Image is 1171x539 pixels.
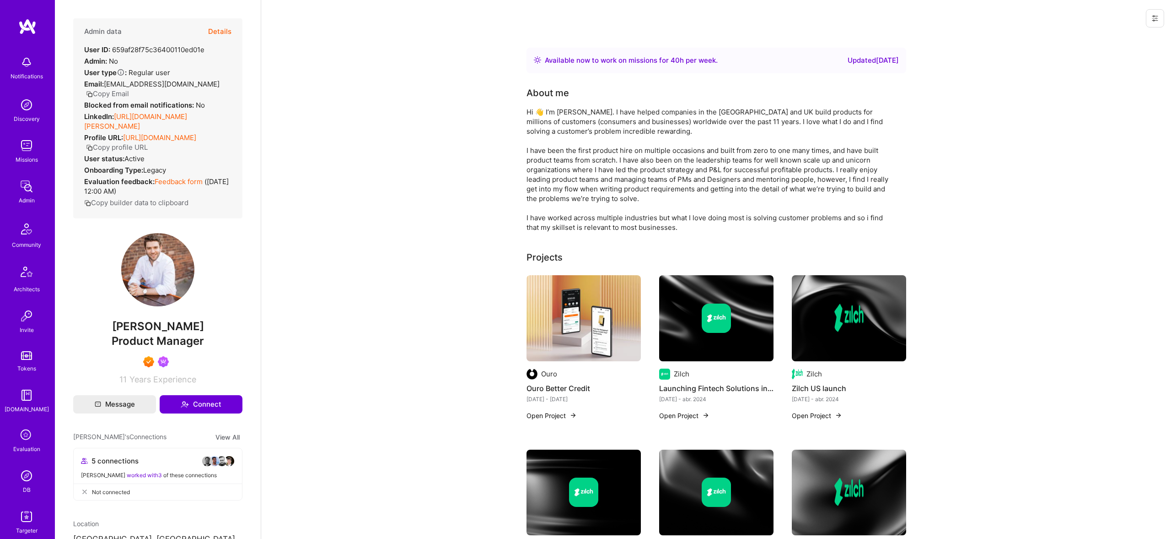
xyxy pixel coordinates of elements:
i: icon Mail [95,401,101,408]
span: legacy [143,166,166,174]
img: teamwork [17,136,36,155]
i: icon Copy [86,144,93,151]
div: Updated [DATE] [848,55,899,66]
h4: Admin data [84,27,122,36]
div: No [84,100,205,110]
button: Connect [160,395,242,414]
strong: Profile URL: [84,133,123,142]
img: bell [17,53,36,71]
img: cover [659,450,774,536]
img: Company logo [702,304,731,333]
div: [DATE] - abr. 2024 [792,394,906,404]
div: [DOMAIN_NAME] [5,404,49,414]
strong: Evaluation feedback: [84,177,155,186]
button: Copy builder data to clipboard [84,198,188,207]
button: Open Project [526,411,577,420]
div: [DATE] - [DATE] [526,394,641,404]
span: [EMAIL_ADDRESS][DOMAIN_NAME] [104,80,220,88]
img: discovery [17,96,36,114]
img: Company logo [569,478,598,507]
div: Evaluation [13,444,40,454]
a: [URL][DOMAIN_NAME] [123,133,196,142]
img: cover [792,275,906,361]
img: Invite [17,307,36,325]
div: Community [12,240,41,250]
i: Help [117,68,125,76]
img: arrow-right [569,412,577,419]
span: Years Experience [129,375,196,384]
img: Admin Search [17,467,36,485]
a: Feedback form [155,177,203,186]
div: Hi 👋 I’m [PERSON_NAME]. I have helped companies in the [GEOGRAPHIC_DATA] and UK build products fo... [526,107,892,232]
img: Architects [16,262,38,284]
img: User Avatar [121,233,194,306]
div: Available now to work on missions for h per week . [545,55,718,66]
img: arrow-right [702,412,709,419]
img: Community [16,218,38,240]
i: icon Copy [84,200,91,207]
span: 11 [119,375,127,384]
img: Ouro Better Credit [526,275,641,361]
i: icon SelectionTeam [18,427,35,444]
strong: Email: [84,80,104,88]
strong: LinkedIn: [84,112,114,121]
strong: Blocked from email notifications: [84,101,196,109]
i: icon Connect [181,400,189,408]
span: 40 [671,56,680,65]
img: admin teamwork [17,177,36,196]
img: Company logo [659,369,670,380]
img: Company logo [834,478,864,507]
div: About me [526,86,569,100]
button: Message [73,395,156,414]
strong: Admin: [84,57,107,65]
i: icon CloseGray [81,488,88,495]
button: Open Project [792,411,842,420]
img: tokens [21,351,32,360]
span: Product Manager [112,334,204,348]
img: cover [792,450,906,536]
div: Invite [20,325,34,335]
button: Copy Email [86,89,129,98]
div: Missions [16,155,38,164]
img: arrow-right [835,412,842,419]
img: cover [526,450,641,536]
div: Targeter [16,526,38,535]
h4: Launching Fintech Solutions in the [GEOGRAPHIC_DATA] [659,382,774,394]
div: [DATE] - abr. 2024 [659,394,774,404]
div: DB [23,485,31,495]
strong: User ID: [84,45,110,54]
img: Availability [534,56,541,64]
div: Tokens [17,364,36,373]
div: Ouro [541,369,557,379]
div: No [84,56,118,66]
span: [PERSON_NAME] [73,320,242,333]
div: Zilch [806,369,822,379]
button: Copy profile URL [86,142,148,152]
img: Skill Targeter [17,507,36,526]
img: avatar [216,456,227,467]
a: [URL][DOMAIN_NAME][PERSON_NAME] [84,112,187,131]
div: Architects [14,284,40,294]
div: 659af28f75c36400110ed01e [84,45,204,54]
span: Active [124,154,145,163]
img: Company logo [834,304,864,333]
i: icon Collaborator [81,457,88,464]
div: ( [DATE] 12:00 AM ) [84,177,231,196]
img: Company logo [702,478,731,507]
img: cover [659,275,774,361]
img: guide book [17,386,36,404]
div: Projects [526,250,563,264]
i: icon Copy [86,91,93,98]
span: [PERSON_NAME]'s Connections [73,432,167,442]
div: Notifications [11,71,43,81]
img: Company logo [792,369,803,380]
strong: User status: [84,154,124,163]
button: View All [213,432,242,442]
img: avatar [224,456,235,467]
button: 5 connectionsavataravataravataravatar[PERSON_NAME] worked with3 of these connectionsNot connected [73,448,242,501]
div: Location [73,519,242,528]
h4: Zilch US launch [792,382,906,394]
img: avatar [202,456,213,467]
img: avatar [209,456,220,467]
span: worked with 3 [127,472,162,479]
